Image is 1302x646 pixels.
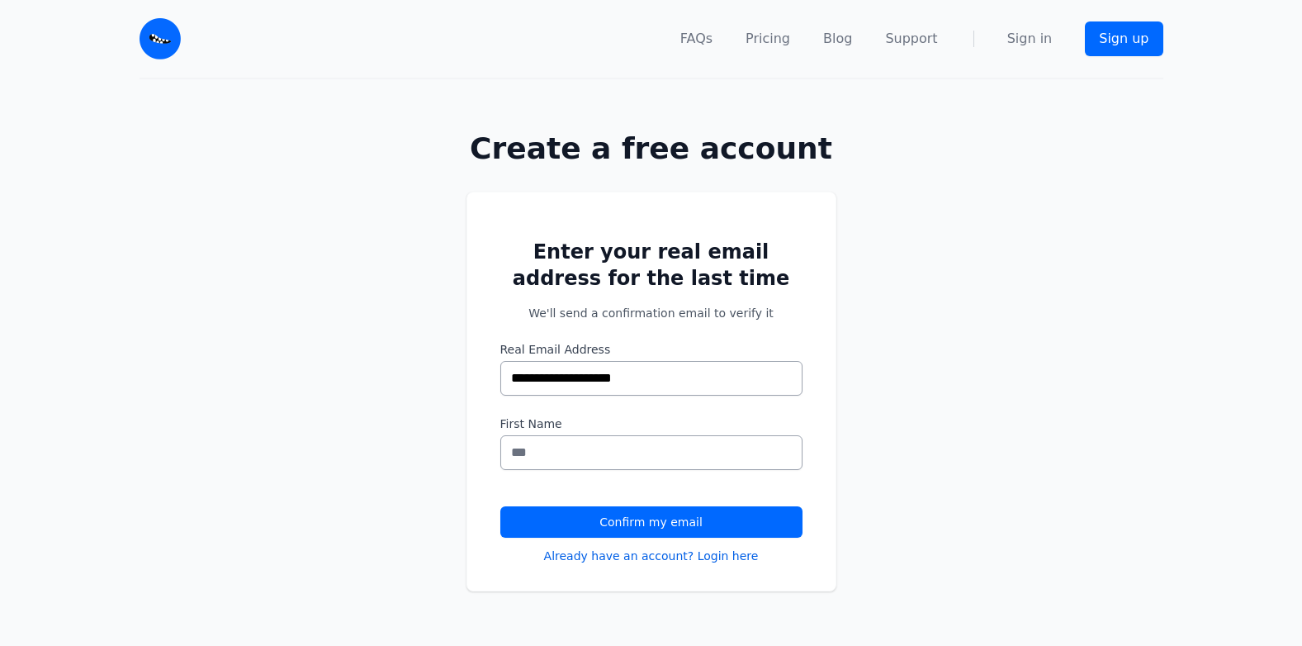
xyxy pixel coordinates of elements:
[500,506,803,538] button: Confirm my email
[500,305,803,321] p: We'll send a confirmation email to verify it
[885,29,937,49] a: Support
[680,29,713,49] a: FAQs
[414,132,889,165] h1: Create a free account
[500,239,803,292] h2: Enter your real email address for the last time
[1085,21,1162,56] a: Sign up
[1007,29,1053,49] a: Sign in
[746,29,790,49] a: Pricing
[140,18,181,59] img: Email Monster
[500,416,803,432] label: First Name
[823,29,852,49] a: Blog
[544,548,759,564] a: Already have an account? Login here
[500,341,803,358] label: Real Email Address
